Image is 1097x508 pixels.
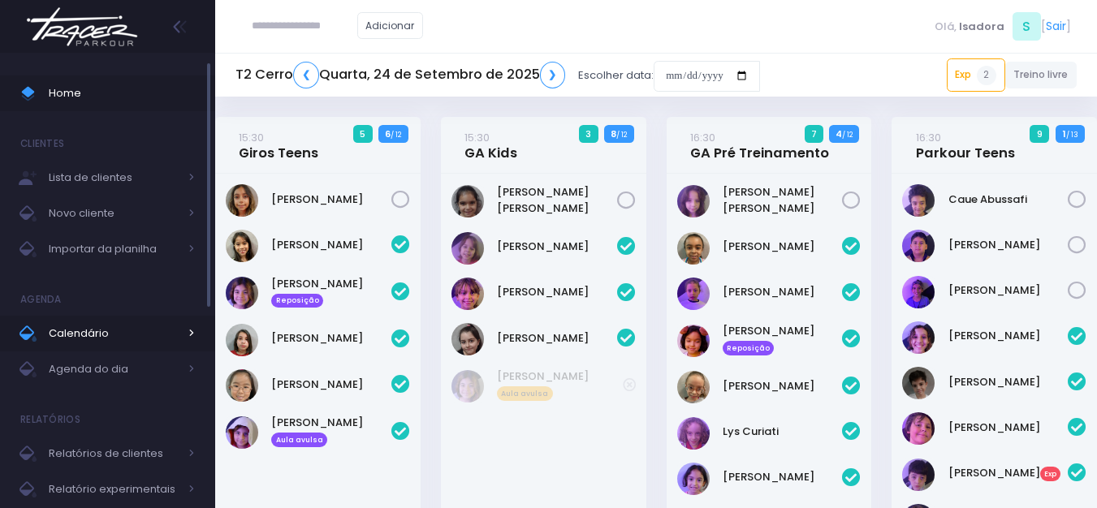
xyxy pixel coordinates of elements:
[497,239,617,255] a: [PERSON_NAME]
[451,278,484,310] img: Martina Bertoluci
[948,374,1069,390] a: [PERSON_NAME]
[540,62,566,88] a: ❯
[1066,130,1078,140] small: / 13
[948,192,1069,208] a: Caue Abussafi
[916,130,941,145] small: 16:30
[49,323,179,344] span: Calendário
[353,125,373,143] span: 5
[723,323,843,355] a: [PERSON_NAME] Reposição
[391,130,401,140] small: / 12
[357,12,424,39] a: Adicionar
[677,232,710,265] img: Caroline Pacheco Duarte
[239,130,264,145] small: 15:30
[49,479,179,500] span: Relatório experimentais
[902,321,935,354] img: Estela Nunes catto
[226,277,258,309] img: Gabriela Porto Consiglio
[226,369,258,402] img: Natália Mie Sunami
[977,66,996,85] span: 2
[948,282,1069,299] a: [PERSON_NAME]
[497,284,617,300] a: [PERSON_NAME]
[902,458,935,491] img: Ian Meirelles
[1005,62,1078,88] a: Treino livre
[271,330,391,347] a: [PERSON_NAME]
[497,184,617,216] a: [PERSON_NAME] [PERSON_NAME]
[226,324,258,356] img: Luana Beggs
[677,278,710,310] img: Isabella Rodrigues Tavares
[902,276,935,308] img: Thiago Broitman
[677,325,710,357] img: Julia Kallas Cohen
[226,230,258,262] img: Catharina Morais Ablas
[935,19,957,35] span: Olá,
[271,237,391,253] a: [PERSON_NAME]
[226,184,258,217] img: Marina Winck Arantes
[690,129,829,161] a: 16:30GA Pré Treinamento
[723,469,843,485] a: [PERSON_NAME]
[20,127,64,160] h4: Clientes
[723,239,843,255] a: [PERSON_NAME]
[948,420,1069,436] a: [PERSON_NAME]
[239,129,318,161] a: 15:30Giros Teens
[385,127,391,140] strong: 6
[235,62,565,88] h5: T2 Cerro Quarta, 24 de Setembro de 2025
[464,129,517,161] a: 15:30GA Kids
[1040,467,1061,481] span: Exp
[293,62,319,88] a: ❮
[836,127,842,140] strong: 4
[723,378,843,394] a: [PERSON_NAME]
[49,203,179,224] span: Novo cliente
[451,185,484,217] img: Laura da Silva Borges
[916,129,1015,161] a: 16:30Parkour Teens
[902,184,935,217] img: Caue Abussafi
[616,130,627,140] small: / 12
[1046,18,1066,35] a: Sair
[49,239,179,260] span: Importar da planilha
[677,371,710,403] img: Julia Pacheco Duarte
[1013,12,1041,41] span: S
[49,83,195,104] span: Home
[49,359,179,380] span: Agenda do dia
[947,58,1005,91] a: Exp2
[579,125,598,143] span: 3
[49,443,179,464] span: Relatórios de clientes
[723,341,775,355] span: Reposição
[677,185,710,217] img: Maria lana lewin
[271,433,327,447] span: Aula avulsa
[497,386,553,401] span: Aula avulsa
[464,130,490,145] small: 15:30
[805,125,824,143] span: 7
[677,463,710,495] img: Rafaela Matos
[690,130,715,145] small: 16:30
[271,192,391,208] a: [PERSON_NAME]
[948,328,1069,344] a: [PERSON_NAME]
[1030,125,1049,143] span: 9
[49,167,179,188] span: Lista de clientes
[235,57,760,94] div: Escolher data:
[842,130,853,140] small: / 12
[271,276,391,308] a: [PERSON_NAME] Reposição
[20,403,80,436] h4: Relatórios
[948,465,1069,481] a: [PERSON_NAME]Exp
[677,417,710,450] img: Lys Curiati
[902,230,935,262] img: Felipe Jorge Bittar Sousa
[928,8,1077,45] div: [ ]
[271,415,391,447] a: [PERSON_NAME] Aula avulsa
[902,412,935,445] img: Gabriel Leão
[902,367,935,399] img: Gabriel Amaral Alves
[948,237,1069,253] a: [PERSON_NAME]
[271,377,391,393] a: [PERSON_NAME]
[1063,127,1066,140] strong: 1
[723,424,843,440] a: Lys Curiati
[20,283,62,316] h4: Agenda
[451,370,484,403] img: Gabriela Porto Consiglio
[226,416,258,449] img: Theo Porto Consiglio
[451,232,484,265] img: Amora vizer cerqueira
[723,184,843,216] a: [PERSON_NAME] [PERSON_NAME]
[271,294,323,308] span: Reposição
[959,19,1004,35] span: Isadora
[723,284,843,300] a: [PERSON_NAME]
[611,127,616,140] strong: 8
[451,323,484,355] img: Valentina Relvas Souza
[497,330,617,347] a: [PERSON_NAME]
[497,368,623,401] a: [PERSON_NAME] Aula avulsa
